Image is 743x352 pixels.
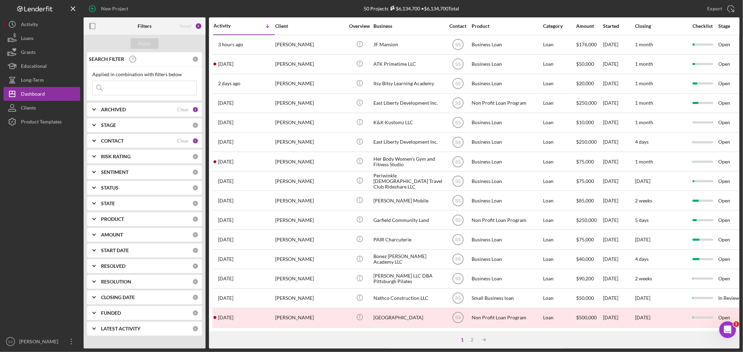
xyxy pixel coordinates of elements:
[543,211,575,229] div: Loan
[373,172,443,190] div: Periwinkle [DEMOGRAPHIC_DATA] Travel Club Rideshare LLC
[472,289,541,307] div: Small Business loan
[218,256,233,262] time: 2025-09-15 15:55
[218,276,233,281] time: 2025-09-13 20:22
[21,31,33,47] div: Loans
[543,35,575,54] div: Loan
[21,17,38,33] div: Activity
[192,247,199,254] div: 0
[275,74,345,93] div: [PERSON_NAME]
[192,279,199,285] div: 0
[180,23,192,29] div: Reset
[3,31,80,45] button: Loans
[543,309,575,327] div: Loan
[688,23,718,29] div: Checklist
[603,94,634,112] div: [DATE]
[576,178,594,184] span: $75,000
[275,23,345,29] div: Client
[89,56,124,62] b: SEARCH FILTER
[192,56,199,62] div: 0
[576,159,594,165] span: $75,000
[734,321,739,327] span: 1
[543,152,575,171] div: Loan
[455,120,460,125] text: SS
[3,45,80,59] a: Grants
[472,309,541,327] div: Non Profit Loan Program
[3,87,80,101] a: Dashboard
[373,211,443,229] div: Garfield Community Land
[576,198,594,203] span: $85,000
[455,257,460,262] text: SS
[21,59,47,75] div: Educational
[445,23,471,29] div: Contact
[635,275,652,281] time: 2 weeks
[635,198,652,203] time: 2 weeks
[218,295,233,301] time: 2025-09-08 08:38
[347,23,373,29] div: Overview
[576,275,594,281] span: $90,200
[455,42,460,47] text: SS
[543,133,575,151] div: Loan
[576,61,594,67] span: $50,000
[576,217,597,223] span: $250,000
[472,250,541,269] div: Business Loan
[576,23,602,29] div: Amount
[455,159,460,164] text: SS
[467,337,477,343] div: 2
[543,270,575,288] div: Loan
[543,55,575,73] div: Loan
[543,23,575,29] div: Category
[458,337,467,343] div: 1
[3,101,80,115] a: Clients
[275,133,345,151] div: [PERSON_NAME]
[21,45,36,61] div: Grants
[275,309,345,327] div: [PERSON_NAME]
[373,270,443,288] div: [PERSON_NAME] LLC DBA Pittsburgh Pilates
[455,62,460,67] text: SS
[603,74,634,93] div: [DATE]
[192,326,199,332] div: 0
[275,55,345,73] div: [PERSON_NAME]
[101,326,140,331] b: LATEST ACTIVITY
[101,216,124,222] b: PRODUCT
[603,230,634,249] div: [DATE]
[472,230,541,249] div: Business Loan
[373,94,443,112] div: East Liberty Development Inc.
[455,81,460,86] text: SS
[131,38,158,49] button: Apply
[603,55,634,73] div: [DATE]
[192,232,199,238] div: 0
[543,113,575,132] div: Loan
[101,107,126,112] b: ARCHIVED
[3,59,80,73] a: Educational
[603,289,634,307] div: [DATE]
[543,230,575,249] div: Loan
[603,328,634,346] div: [DATE]
[218,120,233,125] time: 2025-10-09 13:18
[192,294,199,301] div: 0
[192,200,199,207] div: 0
[635,41,653,47] time: 1 month
[576,80,594,86] span: $20,000
[576,237,594,242] span: $75,000
[373,23,443,29] div: Business
[275,230,345,249] div: [PERSON_NAME]
[635,256,649,262] time: 4 days
[101,279,131,285] b: RESOLUTION
[576,309,602,327] div: $500,000
[275,94,345,112] div: [PERSON_NAME]
[707,2,722,16] div: Export
[603,133,634,151] div: [DATE]
[373,230,443,249] div: PAIR Charcuterie
[192,153,199,160] div: 0
[218,81,240,86] time: 2025-10-13 15:40
[275,211,345,229] div: [PERSON_NAME]
[101,169,129,175] b: SENTIMENT
[218,61,233,67] time: 2025-10-14 18:32
[373,35,443,54] div: JF Mansion
[192,310,199,316] div: 0
[192,263,199,269] div: 0
[275,35,345,54] div: [PERSON_NAME]
[455,101,460,106] text: SS
[214,23,244,29] div: Activity
[635,100,653,106] time: 1 month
